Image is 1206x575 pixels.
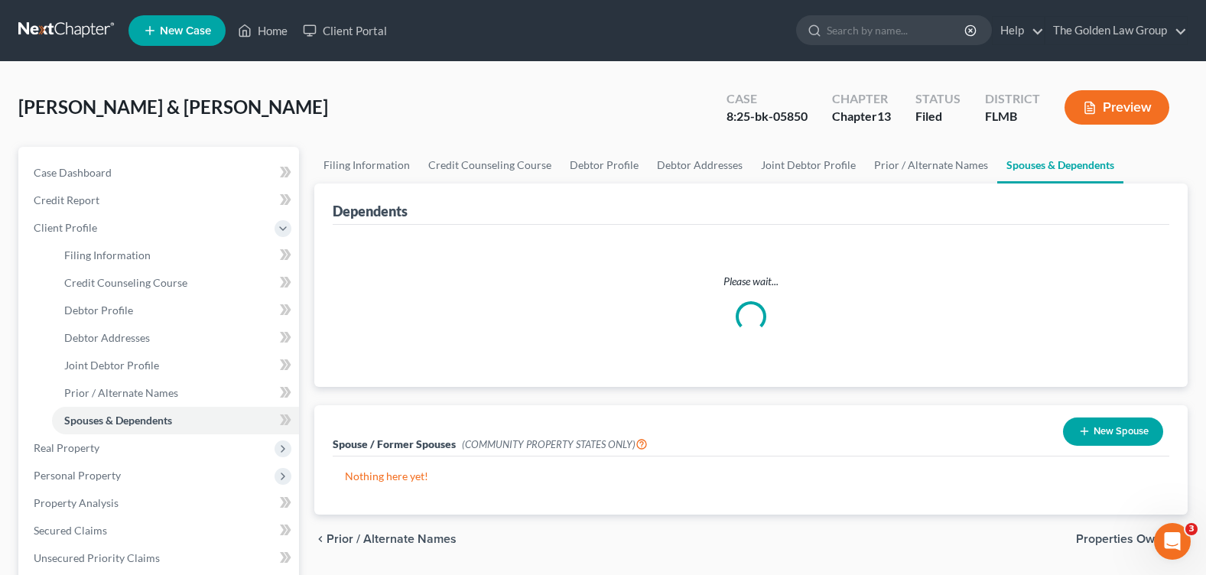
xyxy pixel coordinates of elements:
span: New Case [160,25,211,37]
span: Credit Report [34,193,99,206]
span: Debtor Addresses [64,331,150,344]
a: Case Dashboard [21,159,299,187]
a: Prior / Alternate Names [865,147,997,184]
div: 8:25-bk-05850 [727,108,808,125]
span: 3 [1185,523,1198,535]
span: Debtor Profile [64,304,133,317]
span: 13 [877,109,891,123]
a: Unsecured Priority Claims [21,544,299,572]
input: Search by name... [827,16,967,44]
div: Status [915,90,961,108]
button: Properties Owned chevron_right [1076,533,1188,545]
span: Prior / Alternate Names [64,386,178,399]
a: Joint Debtor Profile [752,147,865,184]
a: Debtor Profile [561,147,648,184]
a: Joint Debtor Profile [52,352,299,379]
span: Unsecured Priority Claims [34,551,160,564]
span: Joint Debtor Profile [64,359,159,372]
a: Secured Claims [21,517,299,544]
div: District [985,90,1040,108]
i: chevron_left [314,533,327,545]
a: Property Analysis [21,489,299,517]
a: Spouses & Dependents [997,147,1123,184]
a: Credit Counseling Course [52,269,299,297]
a: Help [993,17,1044,44]
p: Please wait... [345,274,1157,289]
div: Chapter [832,90,891,108]
a: The Golden Law Group [1045,17,1187,44]
span: Secured Claims [34,524,107,537]
span: Spouses & Dependents [64,414,172,427]
div: Chapter [832,108,891,125]
a: Credit Counseling Course [419,147,561,184]
span: Properties Owned [1076,533,1175,545]
span: Property Analysis [34,496,119,509]
a: Home [230,17,295,44]
button: chevron_left Prior / Alternate Names [314,533,457,545]
button: Preview [1065,90,1169,125]
a: Debtor Addresses [648,147,752,184]
a: Filing Information [52,242,299,269]
span: Case Dashboard [34,166,112,179]
a: Prior / Alternate Names [52,379,299,407]
p: Nothing here yet! [345,469,1157,484]
div: Case [727,90,808,108]
a: Spouses & Dependents [52,407,299,434]
div: Filed [915,108,961,125]
a: Debtor Profile [52,297,299,324]
div: FLMB [985,108,1040,125]
iframe: Intercom live chat [1154,523,1191,560]
a: Filing Information [314,147,419,184]
span: Personal Property [34,469,121,482]
div: Dependents [333,202,408,220]
span: Credit Counseling Course [64,276,187,289]
span: Real Property [34,441,99,454]
span: Spouse / Former Spouses [333,437,456,450]
a: Client Portal [295,17,395,44]
span: Client Profile [34,221,97,234]
span: Filing Information [64,249,151,262]
span: [PERSON_NAME] & [PERSON_NAME] [18,96,328,118]
span: (COMMUNITY PROPERTY STATES ONLY) [462,438,648,450]
button: New Spouse [1063,417,1163,446]
a: Credit Report [21,187,299,214]
span: Prior / Alternate Names [327,533,457,545]
a: Debtor Addresses [52,324,299,352]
